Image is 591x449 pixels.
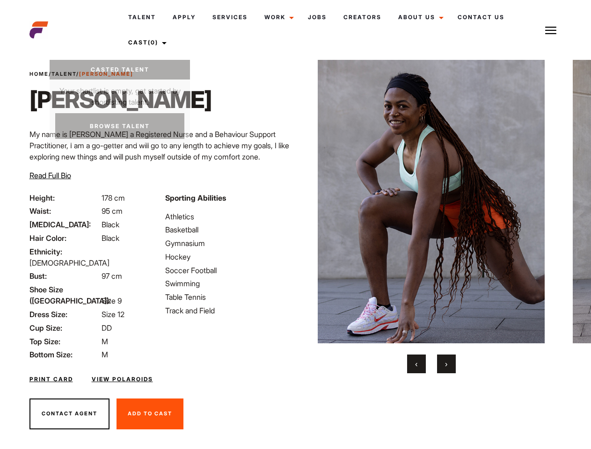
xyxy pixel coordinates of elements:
[165,211,290,222] li: Athletics
[445,359,447,369] span: Next
[120,30,172,55] a: Cast(0)
[165,238,290,249] li: Gymnasium
[165,305,290,316] li: Track and Field
[102,193,125,203] span: 178 cm
[165,193,226,203] strong: Sporting Abilities
[29,336,100,347] span: Top Size:
[29,270,100,282] span: Bust:
[117,398,183,429] button: Add To Cast
[102,296,122,305] span: Size 9
[29,322,100,333] span: Cup Size:
[299,5,335,30] a: Jobs
[102,271,122,281] span: 97 cm
[165,291,290,303] li: Table Tennis
[128,410,172,417] span: Add To Cast
[415,359,417,369] span: Previous
[102,310,124,319] span: Size 12
[29,205,100,217] span: Waist:
[165,278,290,289] li: Swimming
[29,170,71,181] button: Read Full Bio
[29,246,100,257] span: Ethnicity:
[256,5,299,30] a: Work
[29,71,49,77] a: Home
[29,192,100,203] span: Height:
[50,80,190,108] p: Your shortlist is empty, get started by shortlisting talent.
[335,5,390,30] a: Creators
[165,265,290,276] li: Soccer Football
[29,309,100,320] span: Dress Size:
[29,349,100,360] span: Bottom Size:
[92,375,153,384] a: View Polaroids
[449,5,513,30] a: Contact Us
[29,86,212,114] h1: [PERSON_NAME]
[29,21,48,39] img: cropped-aefm-brand-fav-22-square.png
[165,224,290,235] li: Basketball
[102,337,108,346] span: M
[55,113,184,139] a: Browse Talent
[102,220,119,229] span: Black
[29,284,100,306] span: Shoe Size ([GEOGRAPHIC_DATA]):
[29,258,109,268] span: [DEMOGRAPHIC_DATA]
[165,251,290,262] li: Hockey
[545,25,556,36] img: Burger icon
[164,5,204,30] a: Apply
[29,130,289,161] span: My name is [PERSON_NAME] a Registered Nurse and a Behaviour Support Practitioner, I am a go-gette...
[50,60,190,80] a: Casted Talent
[29,171,71,180] span: Read Full Bio
[102,206,123,216] span: 95 cm
[148,39,158,46] span: (0)
[204,5,256,30] a: Services
[29,398,109,429] button: Contact Agent
[102,233,119,243] span: Black
[29,70,133,78] span: / /
[29,219,100,230] span: [MEDICAL_DATA]:
[29,232,100,244] span: Hair Color:
[102,350,108,359] span: M
[102,323,112,333] span: DD
[390,5,449,30] a: About Us
[29,375,73,384] a: Print Card
[120,5,164,30] a: Talent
